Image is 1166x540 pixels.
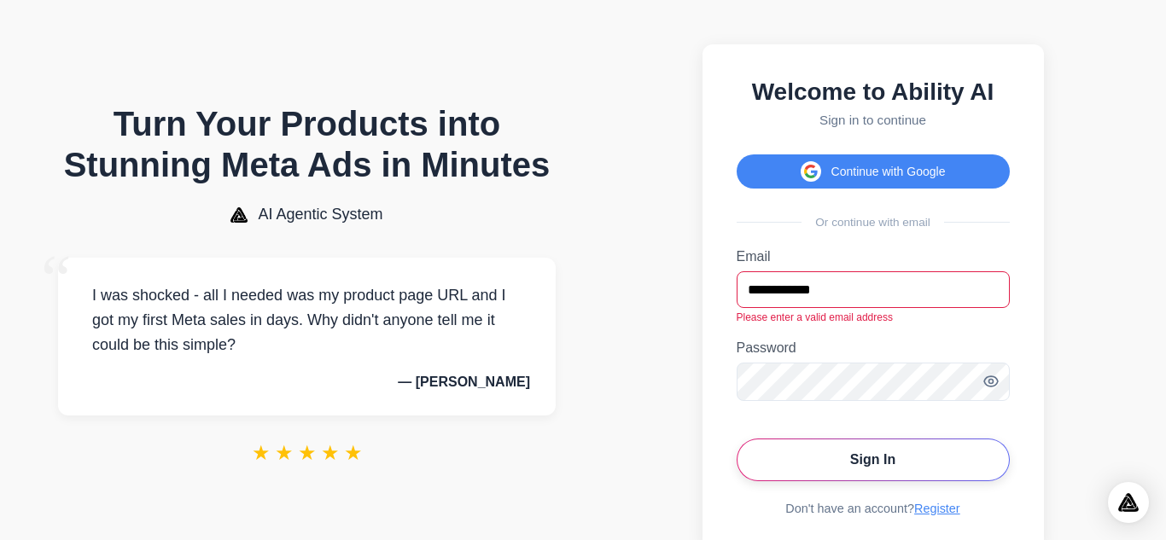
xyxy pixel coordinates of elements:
[252,441,271,465] span: ★
[737,249,1010,264] label: Email
[84,283,530,357] p: I was shocked - all I needed was my product page URL and I got my first Meta sales in days. Why d...
[737,154,1010,189] button: Continue with Google
[737,216,1010,229] div: Or continue with email
[737,340,1010,356] label: Password
[58,103,556,185] h1: Turn Your Products into Stunning Meta Ads in Minutes
[737,311,1010,323] div: Please enter a valid email address
[737,78,1010,106] h2: Welcome to Ability AI
[230,207,248,223] img: AI Agentic System Logo
[1108,482,1149,523] div: Open Intercom Messenger
[258,206,382,224] span: AI Agentic System
[737,113,1010,127] p: Sign in to continue
[84,375,530,390] p: — [PERSON_NAME]
[737,502,1010,515] div: Don't have an account?
[298,441,317,465] span: ★
[737,438,1010,481] button: Sign In
[914,502,960,515] a: Register
[344,441,363,465] span: ★
[982,373,1000,392] button: Toggle password visibility
[41,241,72,318] span: “
[321,441,340,465] span: ★
[275,441,294,465] span: ★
